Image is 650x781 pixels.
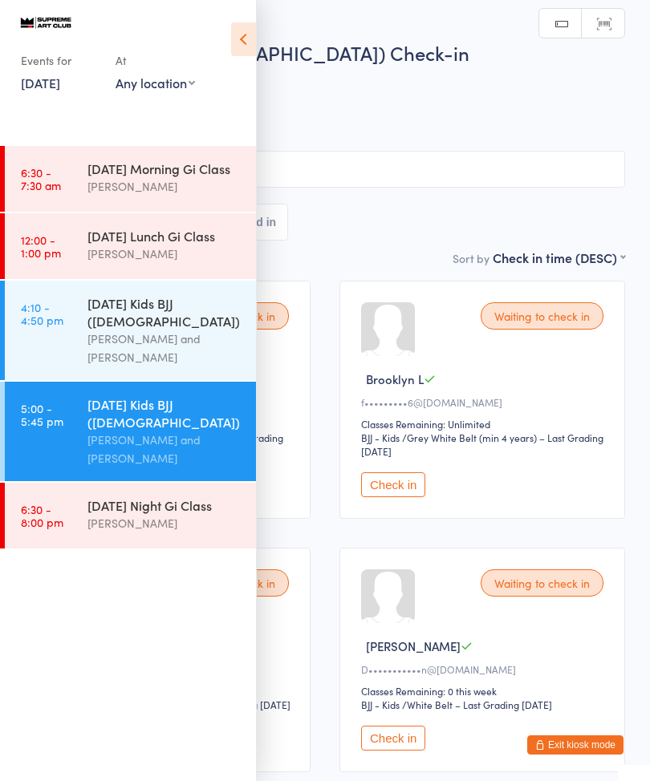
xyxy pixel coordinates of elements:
a: 6:30 -8:00 pm[DATE] Night Gi Class[PERSON_NAME] [5,483,256,548]
span: / White Belt – Last Grading [DATE] [402,698,552,711]
time: 4:10 - 4:50 pm [21,301,63,326]
span: [PERSON_NAME] [25,106,600,122]
input: Search [25,151,625,188]
div: D•••••••••••n@[DOMAIN_NAME] [361,662,608,676]
span: [PERSON_NAME] and [PERSON_NAME] [25,90,600,106]
div: [DATE] Morning Gi Class [87,160,242,177]
a: 4:10 -4:50 pm[DATE] Kids BJJ ([DEMOGRAPHIC_DATA])[PERSON_NAME] and [PERSON_NAME] [5,281,256,380]
div: Classes Remaining: 0 this week [361,684,608,698]
button: Check in [361,472,425,497]
span: [DATE] 5:00pm [25,74,600,90]
a: 5:00 -5:45 pm[DATE] Kids BJJ ([DEMOGRAPHIC_DATA])[PERSON_NAME] and [PERSON_NAME] [5,382,256,481]
span: BJJ - Kids [25,122,625,138]
h2: [DATE] Kids BJJ ([DEMOGRAPHIC_DATA]) Check-in [25,39,625,66]
div: BJJ - Kids [361,431,400,444]
div: At [116,47,195,74]
div: Waiting to check in [481,302,603,330]
a: 12:00 -1:00 pm[DATE] Lunch Gi Class[PERSON_NAME] [5,213,256,279]
span: [PERSON_NAME] [366,637,461,654]
a: [DATE] [21,74,60,91]
div: [DATE] Night Gi Class [87,496,242,514]
div: [DATE] Kids BJJ ([DEMOGRAPHIC_DATA]) [87,294,242,330]
span: / Grey White Belt (min 4 years) – Last Grading [DATE] [361,431,603,458]
div: [DATE] Lunch Gi Class [87,227,242,245]
div: [PERSON_NAME] and [PERSON_NAME] [87,330,242,366]
a: 6:30 -7:30 am[DATE] Morning Gi Class[PERSON_NAME] [5,146,256,212]
div: [PERSON_NAME] [87,514,242,532]
time: 6:30 - 8:00 pm [21,503,63,528]
div: Classes Remaining: Unlimited [361,417,608,431]
div: [PERSON_NAME] [87,245,242,263]
img: Supreme Art Club Pty Ltd [16,13,76,31]
button: Check in [361,726,425,751]
time: 5:00 - 5:45 pm [21,402,63,427]
div: Waiting to check in [481,569,603,597]
div: [DATE] Kids BJJ ([DEMOGRAPHIC_DATA]) [87,395,242,431]
div: f•••••••••6@[DOMAIN_NAME] [361,395,608,409]
div: Check in time (DESC) [493,249,625,266]
time: 6:30 - 7:30 am [21,166,61,192]
div: BJJ - Kids [361,698,400,711]
button: Exit kiosk mode [527,735,624,755]
span: Brooklyn L [366,370,424,387]
time: 12:00 - 1:00 pm [21,233,61,259]
div: [PERSON_NAME] and [PERSON_NAME] [87,431,242,467]
div: [PERSON_NAME] [87,177,242,196]
label: Sort by [453,250,490,266]
div: Events for [21,47,100,74]
div: Any location [116,74,195,91]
